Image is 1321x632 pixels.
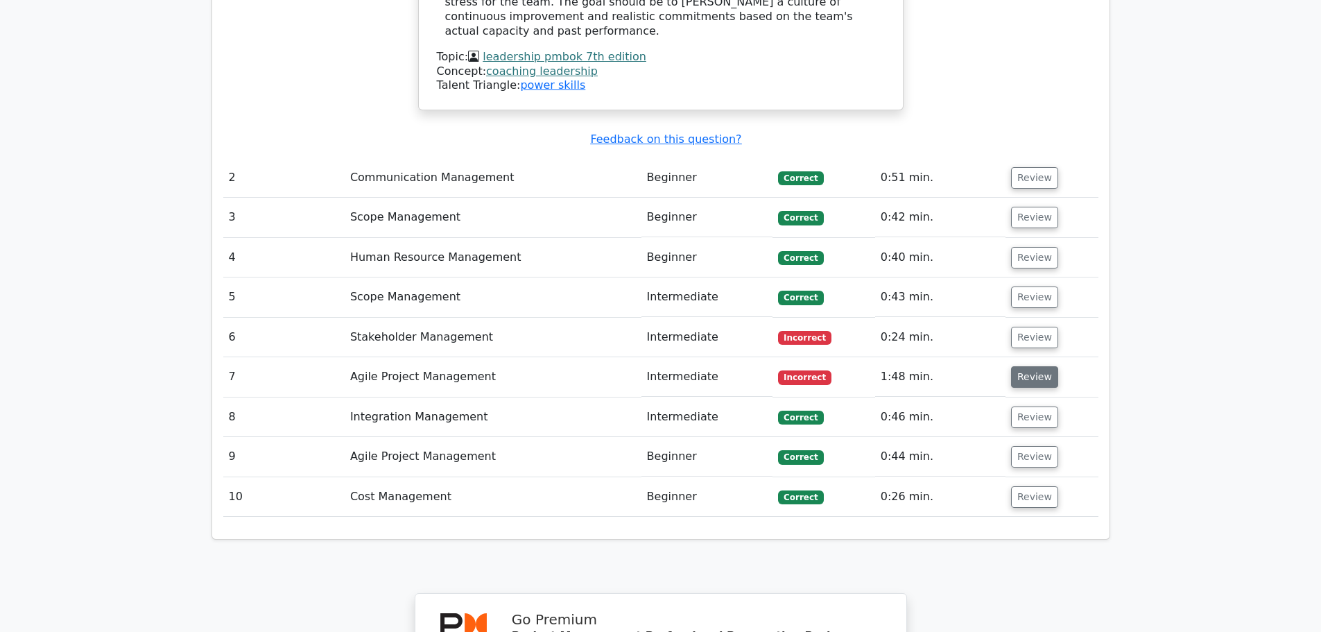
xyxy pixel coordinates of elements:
button: Review [1011,247,1058,268]
td: Integration Management [345,398,641,437]
td: Beginner [641,158,773,198]
span: Correct [778,291,823,305]
td: Intermediate [641,398,773,437]
a: Feedback on this question? [590,133,741,146]
td: 6 [223,318,345,357]
span: Correct [778,411,823,425]
button: Review [1011,167,1058,189]
td: Intermediate [641,277,773,317]
td: 10 [223,477,345,517]
td: 2 [223,158,345,198]
td: 8 [223,398,345,437]
span: Incorrect [778,331,831,345]
td: 0:44 min. [875,437,1005,477]
span: Incorrect [778,370,831,384]
button: Review [1011,446,1058,468]
td: 3 [223,198,345,237]
button: Review [1011,287,1058,308]
div: Concept: [437,65,885,79]
div: Talent Triangle: [437,50,885,93]
button: Review [1011,327,1058,348]
td: Cost Management [345,477,641,517]
td: Intermediate [641,318,773,357]
td: Beginner [641,198,773,237]
td: 4 [223,238,345,277]
td: 5 [223,277,345,317]
button: Review [1011,207,1058,228]
button: Review [1011,407,1058,428]
td: Human Resource Management [345,238,641,277]
td: Scope Management [345,198,641,237]
td: 0:51 min. [875,158,1005,198]
div: Topic: [437,50,885,65]
td: Stakeholder Management [345,318,641,357]
a: leadership pmbok 7th edition [483,50,646,63]
td: Agile Project Management [345,357,641,397]
td: 0:24 min. [875,318,1005,357]
td: 9 [223,437,345,477]
td: 0:26 min. [875,477,1005,517]
td: 0:46 min. [875,398,1005,437]
button: Review [1011,486,1058,508]
td: Intermediate [641,357,773,397]
span: Correct [778,251,823,265]
td: 7 [223,357,345,397]
span: Correct [778,490,823,504]
td: Scope Management [345,277,641,317]
td: 0:42 min. [875,198,1005,237]
td: Communication Management [345,158,641,198]
td: Beginner [641,238,773,277]
a: coaching leadership [486,65,598,78]
td: 0:43 min. [875,277,1005,317]
td: Beginner [641,437,773,477]
td: Beginner [641,477,773,517]
td: 1:48 min. [875,357,1005,397]
td: Agile Project Management [345,437,641,477]
span: Correct [778,211,823,225]
span: Correct [778,450,823,464]
span: Correct [778,171,823,185]
a: power skills [520,78,585,92]
td: 0:40 min. [875,238,1005,277]
button: Review [1011,366,1058,388]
